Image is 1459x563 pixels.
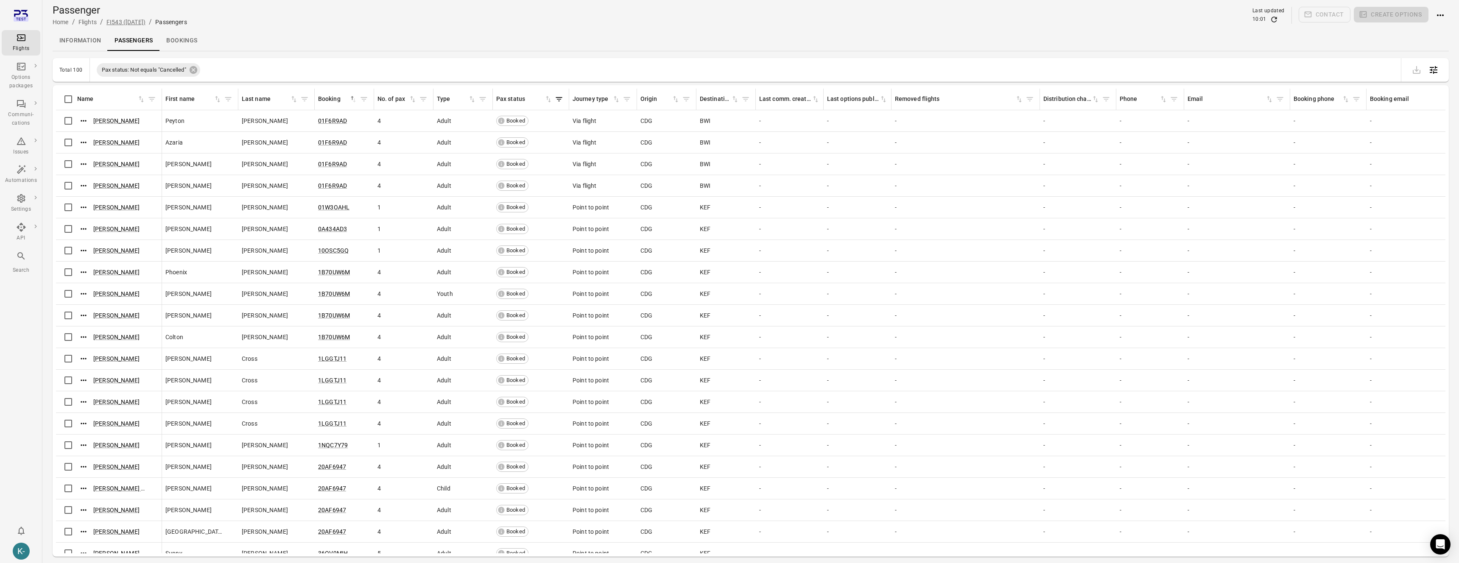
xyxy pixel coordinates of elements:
[827,181,888,190] div: -
[496,95,553,104] span: Pax status
[53,31,108,51] a: Information
[503,117,528,125] span: Booked
[93,550,140,557] a: [PERSON_NAME]
[93,182,140,189] a: [PERSON_NAME]
[573,203,609,212] span: Point to point
[159,31,204,51] a: Bookings
[298,93,311,106] span: Filter by last name
[165,95,222,104] div: Sort by first name in ascending order
[165,95,222,104] span: First name
[476,93,489,106] span: Filter by type
[1270,15,1278,24] button: Refresh data
[155,18,187,26] div: Passengers
[93,377,140,384] a: [PERSON_NAME]
[1370,95,1456,104] span: Booking email
[759,95,820,104] span: Last comm. created
[242,225,288,233] span: [PERSON_NAME]
[242,95,290,104] div: Last name
[1043,117,1113,125] div: -
[1100,93,1112,106] span: Filter by distribution channel
[640,117,652,125] span: CDG
[895,117,1037,125] div: -
[437,225,451,233] span: Adult
[700,246,710,255] span: KEF
[165,138,183,147] span: Azaria
[377,95,408,104] div: No. of pax
[93,204,140,211] a: [PERSON_NAME]
[53,31,1449,51] div: Local navigation
[437,181,451,190] span: Adult
[77,136,90,149] button: Actions
[318,377,347,384] a: 1LGGTJ11
[5,205,37,214] div: Settings
[77,244,90,257] button: Actions
[759,203,820,212] div: -
[895,203,1037,212] div: -
[77,482,90,495] button: Actions
[759,225,820,233] div: -
[417,93,430,106] button: Filter by no. of pax
[1120,95,1168,104] span: Phone
[1370,95,1456,104] div: Sort by booking email in ascending order
[77,374,90,387] button: Actions
[318,182,347,189] a: 01F6R9AD
[759,95,811,104] div: Last comm. created
[93,226,140,232] a: [PERSON_NAME]
[573,95,620,104] div: Sort by journey type in ascending order
[77,95,145,104] span: Name
[5,148,37,156] div: Issues
[1294,95,1342,104] div: Booking phone
[503,203,528,212] span: Booked
[1274,93,1286,106] button: Filter by email
[77,331,90,343] button: Actions
[77,352,90,365] button: Actions
[165,160,212,168] span: [PERSON_NAME]
[318,290,350,297] a: 1B70UW6M
[640,203,652,212] span: CDG
[1043,95,1100,104] div: Sort by distribution channel in ascending order
[93,355,140,362] a: [PERSON_NAME]
[1023,93,1036,106] span: Filter by previously removed flights
[503,182,528,190] span: Booked
[77,309,90,322] button: Actions
[573,138,597,147] span: Via flight
[827,138,888,147] div: -
[759,117,820,125] div: -
[2,191,40,216] a: Settings
[1043,138,1113,147] div: -
[242,117,288,125] span: [PERSON_NAME]
[503,225,528,233] span: Booked
[377,138,381,147] span: 4
[640,225,652,233] span: CDG
[318,247,349,254] a: 10OSC5GQ
[1168,93,1180,106] span: Filter by phone
[1043,160,1113,168] div: -
[437,160,451,168] span: Adult
[2,248,40,277] button: Search
[1430,534,1451,555] div: Open Intercom Messenger
[1188,138,1287,147] div: -
[318,95,358,104] div: Sort by booking in descending order
[53,17,187,27] nav: Breadcrumbs
[1350,93,1363,106] button: Filter by booking phone
[77,460,90,473] button: Actions
[242,95,298,104] span: Last name
[97,63,200,77] div: Pax status: Not equals "Cancelled"
[1120,95,1168,104] div: Sort by phone in ascending order
[318,420,347,427] a: 1LGGTJ11
[318,507,346,513] a: 20AF6947
[108,31,159,51] a: Passengers
[827,246,888,255] div: -
[377,117,381,125] span: 4
[827,117,888,125] div: -
[573,225,609,233] span: Point to point
[700,203,710,212] span: KEF
[640,95,680,104] div: Sort by origin in ascending order
[2,59,40,93] a: Options packages
[1252,15,1266,24] div: 10:01
[318,139,347,146] a: 01F6R9AD
[1120,225,1181,233] div: -
[827,95,879,104] div: Last options published
[2,96,40,130] a: Communi-cations
[318,399,347,405] a: 1LGGTJ11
